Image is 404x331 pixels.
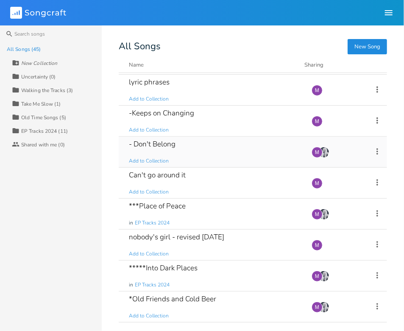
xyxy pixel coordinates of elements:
[21,88,73,93] div: Walking the Tracks (3)
[129,171,186,179] div: Can't go around it
[119,42,387,50] div: All Songs
[129,109,194,117] div: -Keeps on Changing
[129,219,133,227] span: in
[312,85,323,96] div: melindameshad
[318,271,329,282] img: Anya
[135,281,170,289] span: EP Tracks 2024
[348,39,387,54] button: New Song
[312,178,323,189] div: melindameshad
[7,47,41,52] div: All Songs (45)
[21,142,65,147] div: Shared with me (0)
[129,202,186,210] div: ***Place of Peace
[129,312,169,320] span: Add to Collection
[129,61,144,69] div: Name
[21,61,57,66] div: New Collection
[318,302,329,313] img: Anya
[129,295,216,303] div: *Old Friends and Cold Beer
[304,61,355,69] div: Sharing
[318,147,329,158] img: Anya
[129,281,133,289] span: in
[129,79,170,86] div: lyric phrases
[21,74,56,79] div: Uncertainty (0)
[129,61,294,69] button: Name
[21,101,61,107] div: Take Me Slow (1)
[312,240,323,251] div: melindameshad
[129,140,176,148] div: - Don't Belong
[129,188,169,196] span: Add to Collection
[129,157,169,165] span: Add to Collection
[312,209,323,220] div: melindameshad
[129,95,169,103] span: Add to Collection
[21,129,68,134] div: EP Tracks 2024 (11)
[312,116,323,127] div: melindameshad
[129,233,224,241] div: nobody's girl - revised [DATE]
[312,147,323,158] div: melindameshad
[312,271,323,282] div: melindameshad
[129,250,169,258] span: Add to Collection
[312,302,323,313] div: melindameshad
[135,219,170,227] span: EP Tracks 2024
[129,126,169,134] span: Add to Collection
[318,209,329,220] img: Anya
[21,115,66,120] div: Old Time Songs (5)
